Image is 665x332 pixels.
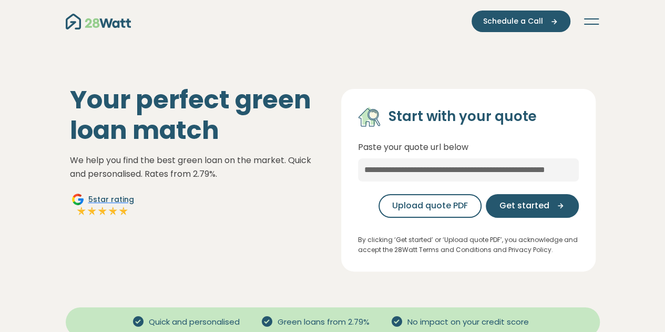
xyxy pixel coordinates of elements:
span: No impact on your credit score [403,316,533,328]
span: Upload quote PDF [392,199,468,212]
p: We help you find the best green loan on the market. Quick and personalised. Rates from 2.79%. [70,154,324,180]
span: 5 star rating [88,194,134,205]
button: Schedule a Call [472,11,570,32]
img: 28Watt [66,14,131,29]
img: Full star [108,206,118,216]
span: Get started [499,199,549,212]
span: Green loans from 2.79% [273,316,374,328]
img: Full star [118,206,129,216]
img: Full star [76,206,87,216]
h4: Start with your quote [388,108,537,126]
p: Paste your quote url below [358,140,579,154]
span: Quick and personalised [145,316,244,328]
button: Get started [486,194,579,218]
iframe: Chat Widget [612,281,665,332]
a: Google5star ratingFull starFull starFull starFull starFull star [70,193,136,218]
button: Toggle navigation [583,16,600,27]
button: Upload quote PDF [378,194,482,218]
span: Schedule a Call [483,16,543,27]
nav: Main navigation [66,11,600,32]
h1: Your perfect green loan match [70,85,324,145]
p: By clicking ‘Get started’ or ‘Upload quote PDF’, you acknowledge and accept the 28Watt Terms and ... [358,235,579,255]
img: Full star [87,206,97,216]
img: Full star [97,206,108,216]
img: Google [71,193,84,206]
